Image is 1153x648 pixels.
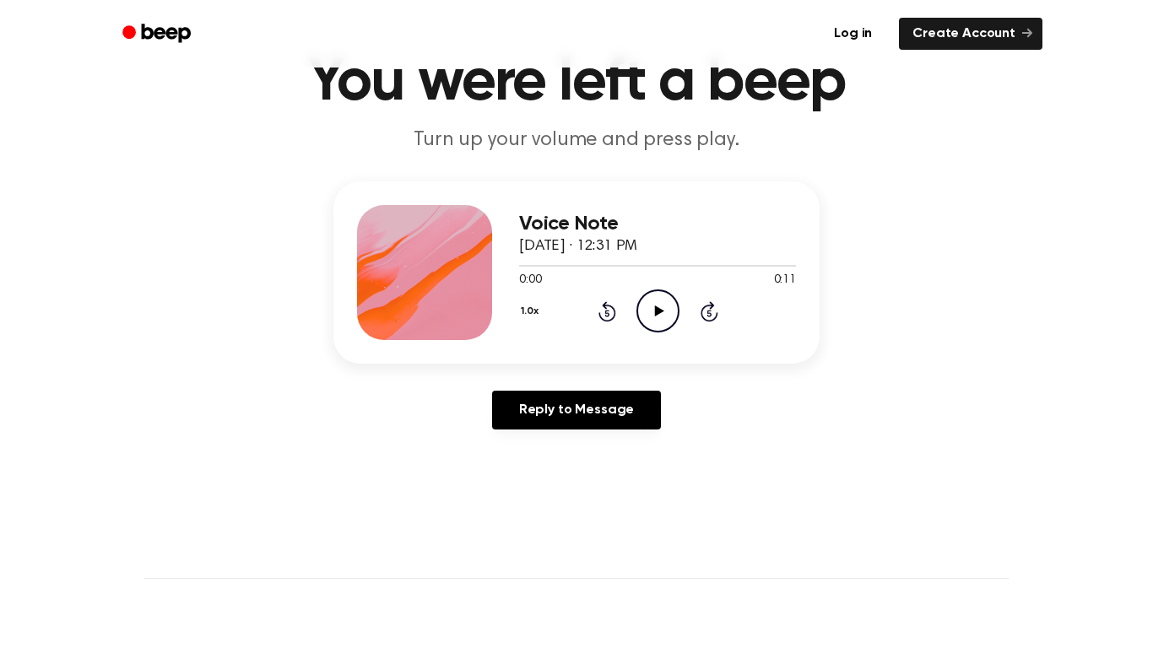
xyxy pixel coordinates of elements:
[774,272,796,289] span: 0:11
[817,14,889,53] a: Log in
[899,18,1042,50] a: Create Account
[519,297,544,326] button: 1.0x
[144,52,1009,113] h1: You were left a beep
[252,127,901,154] p: Turn up your volume and press play.
[492,391,661,429] a: Reply to Message
[111,18,206,51] a: Beep
[519,213,796,235] h3: Voice Note
[519,272,541,289] span: 0:00
[519,239,637,254] span: [DATE] · 12:31 PM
